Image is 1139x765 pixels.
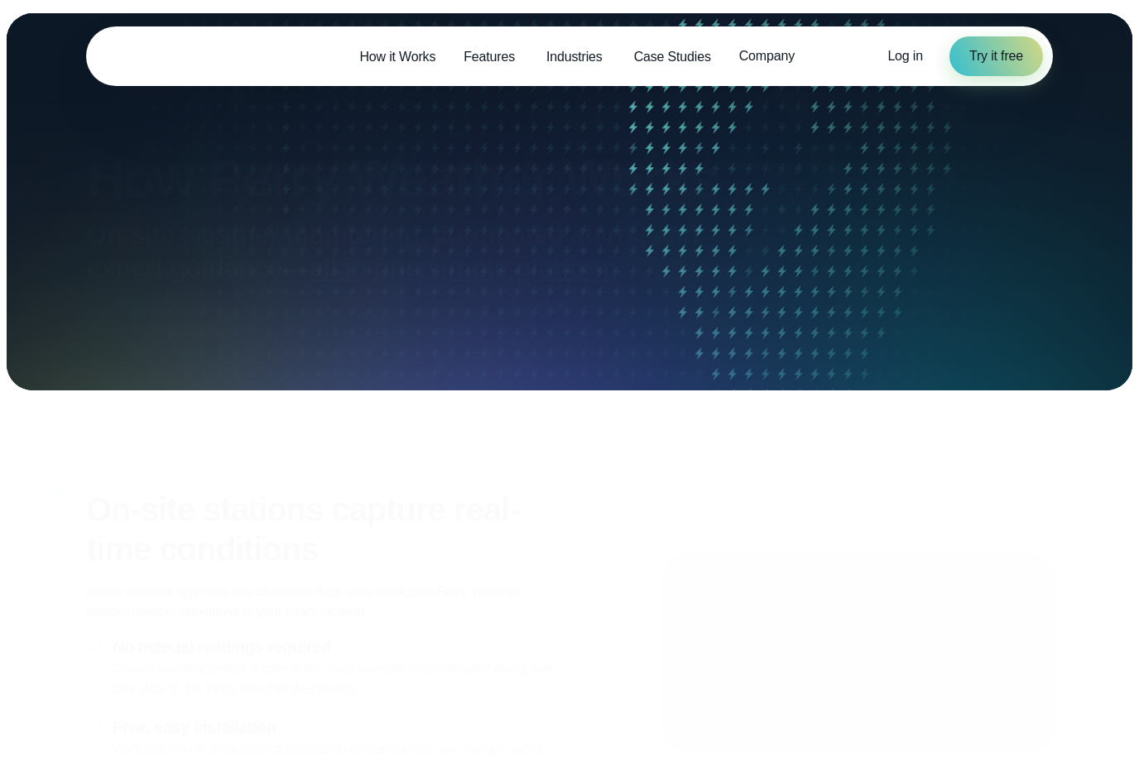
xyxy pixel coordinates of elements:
a: How it Works [345,40,449,74]
a: Log in [887,46,923,66]
a: Try it free [949,36,1043,76]
a: Case Studies [620,40,725,74]
span: Industries [546,47,603,67]
span: Company [739,46,795,66]
span: Try it free [969,46,1023,66]
span: Log in [887,49,923,63]
span: How it Works [359,47,435,67]
span: Features [464,47,515,67]
span: Case Studies [634,47,711,67]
